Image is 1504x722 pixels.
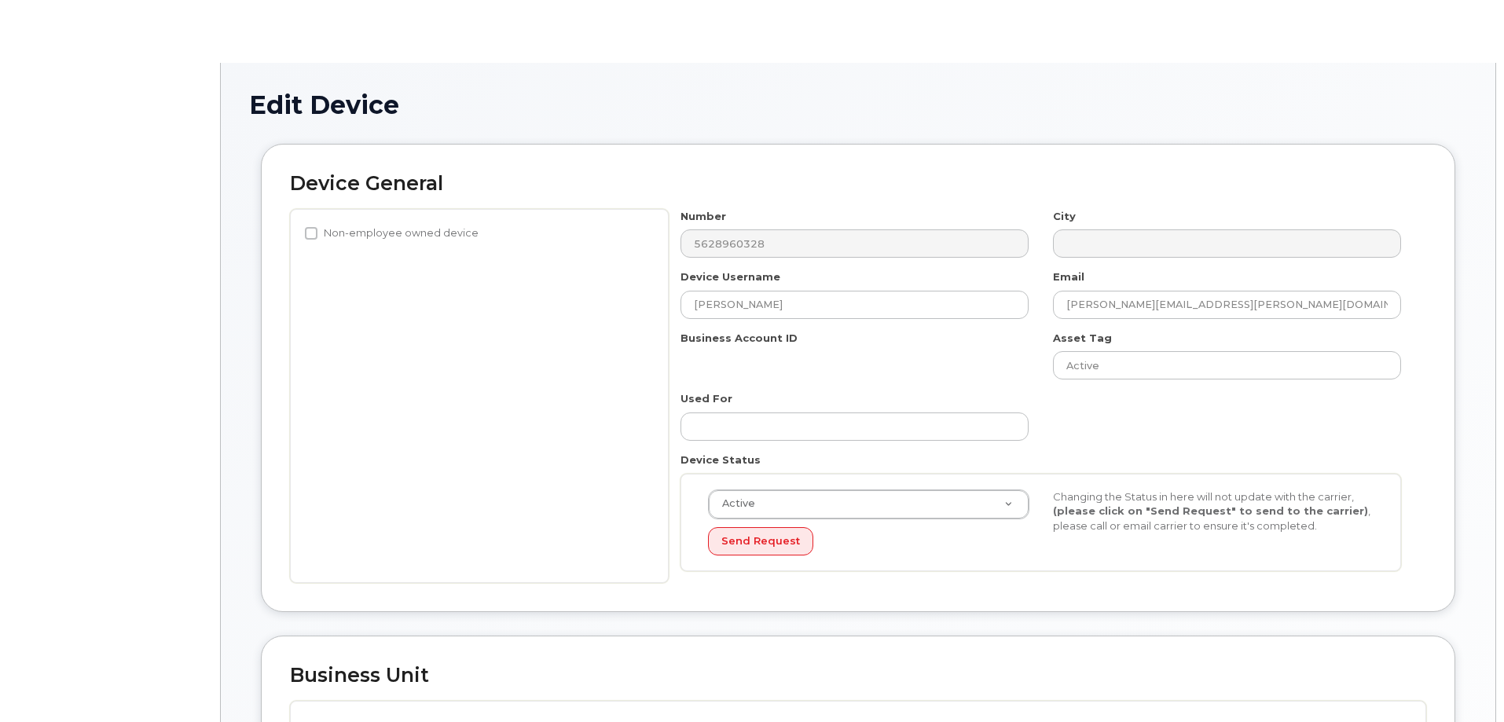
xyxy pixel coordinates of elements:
input: Non-employee owned device [305,227,317,240]
label: Device Status [680,453,761,467]
label: Business Account ID [680,331,798,346]
div: Changing the Status in here will not update with the carrier, , please call or email carrier to e... [1041,489,1386,533]
button: Send Request [708,527,813,556]
label: Used For [680,391,732,406]
strong: (please click on "Send Request" to send to the carrier) [1053,504,1368,517]
label: Asset Tag [1053,331,1112,346]
h2: Business Unit [290,665,1426,687]
label: Number [680,209,726,224]
h1: Edit Device [249,91,1467,119]
label: Non-employee owned device [305,224,479,243]
label: Device Username [680,269,780,284]
a: Active [709,490,1029,519]
label: Email [1053,269,1084,284]
label: City [1053,209,1076,224]
span: Active [713,497,755,511]
h2: Device General [290,173,1426,195]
